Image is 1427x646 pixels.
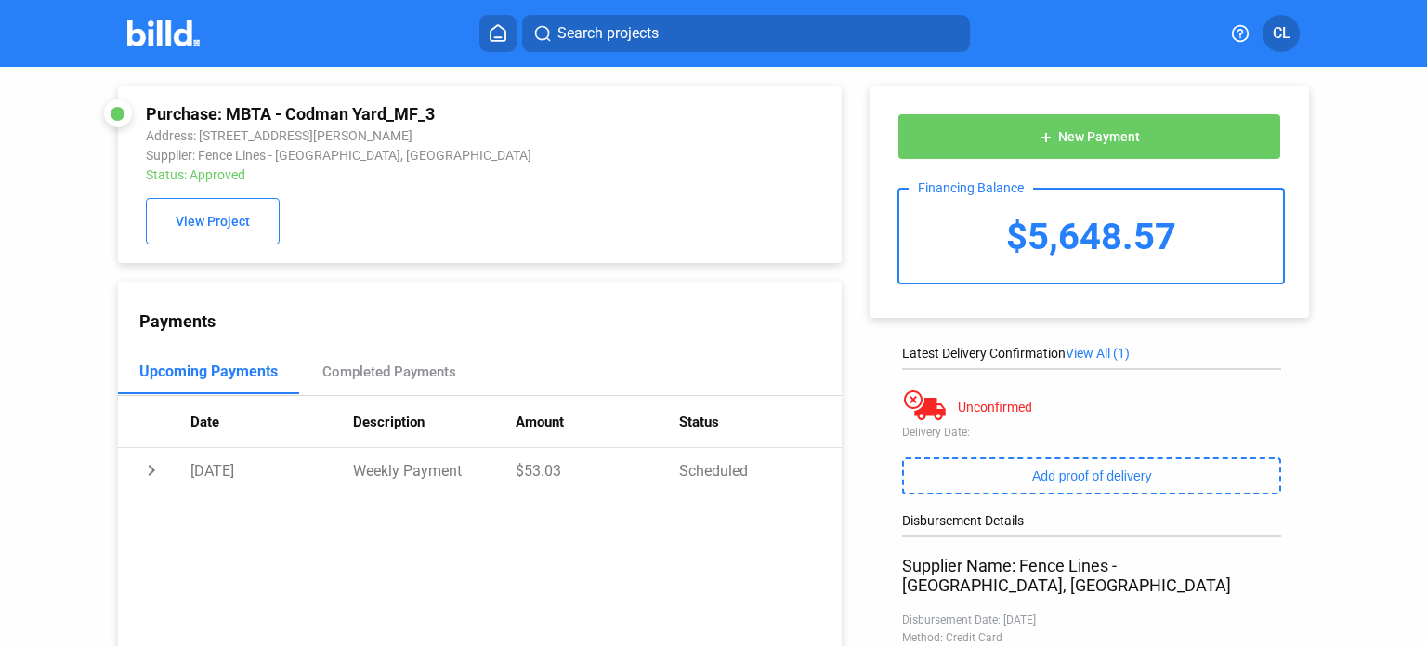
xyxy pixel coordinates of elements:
[190,448,353,493] td: [DATE]
[146,148,681,163] div: Supplier: Fence Lines - [GEOGRAPHIC_DATA], [GEOGRAPHIC_DATA]
[902,346,1281,361] div: Latest Delivery Confirmation
[322,363,456,380] div: Completed Payments
[902,613,1281,626] div: Disbursement Date: [DATE]
[190,396,353,448] th: Date
[902,457,1281,494] button: Add proof of delivery
[679,448,842,493] td: Scheduled
[902,556,1281,595] div: Supplier Name: Fence Lines - [GEOGRAPHIC_DATA], [GEOGRAPHIC_DATA]
[909,180,1033,195] div: Financing Balance
[557,22,659,45] span: Search projects
[353,448,516,493] td: Weekly Payment
[1066,346,1130,361] span: View All (1)
[146,198,280,244] button: View Project
[522,15,970,52] button: Search projects
[679,396,842,448] th: Status
[516,448,678,493] td: $53.03
[146,167,681,182] div: Status: Approved
[902,513,1281,528] div: Disbursement Details
[176,215,250,230] span: View Project
[1032,468,1151,483] span: Add proof of delivery
[146,104,681,124] div: Purchase: MBTA - Codman Yard_MF_3
[139,363,278,380] div: Upcoming Payments
[899,190,1283,283] div: $5,648.57
[516,396,678,448] th: Amount
[1273,22,1290,45] span: CL
[902,631,1281,644] div: Method: Credit Card
[146,128,681,143] div: Address: [STREET_ADDRESS][PERSON_NAME]
[1039,130,1054,145] mat-icon: add
[127,20,201,46] img: Billd Company Logo
[897,113,1281,160] button: New Payment
[1058,130,1140,145] span: New Payment
[902,426,1281,439] div: Delivery Date:
[353,396,516,448] th: Description
[139,311,842,331] div: Payments
[1263,15,1300,52] button: CL
[958,400,1032,415] div: Unconfirmed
